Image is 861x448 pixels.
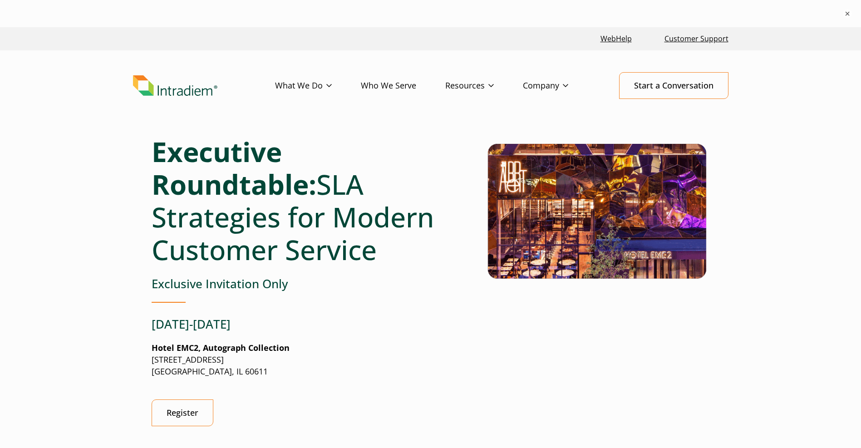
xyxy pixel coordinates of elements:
[619,72,728,99] a: Start a Conversation
[597,29,635,49] a: Link opens in a new window
[152,277,456,291] h3: Exclusive Invitation Only
[445,73,523,99] a: Resources
[152,135,456,266] h1: SLA Strategies for Modern Customer Service
[275,73,361,99] a: What We Do
[133,75,275,96] a: Link to homepage of Intradiem
[152,399,213,426] a: Register
[152,342,456,378] p: [STREET_ADDRESS] [GEOGRAPHIC_DATA], IL 60611
[152,342,290,353] strong: Hotel EMC2, Autograph Collection
[361,73,445,99] a: Who We Serve
[152,317,456,331] h3: [DATE]-[DATE]
[133,75,217,96] img: Intradiem
[843,9,852,18] button: ×
[523,73,597,99] a: Company
[661,29,732,49] a: Customer Support
[152,133,316,203] strong: Executive Roundtable:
